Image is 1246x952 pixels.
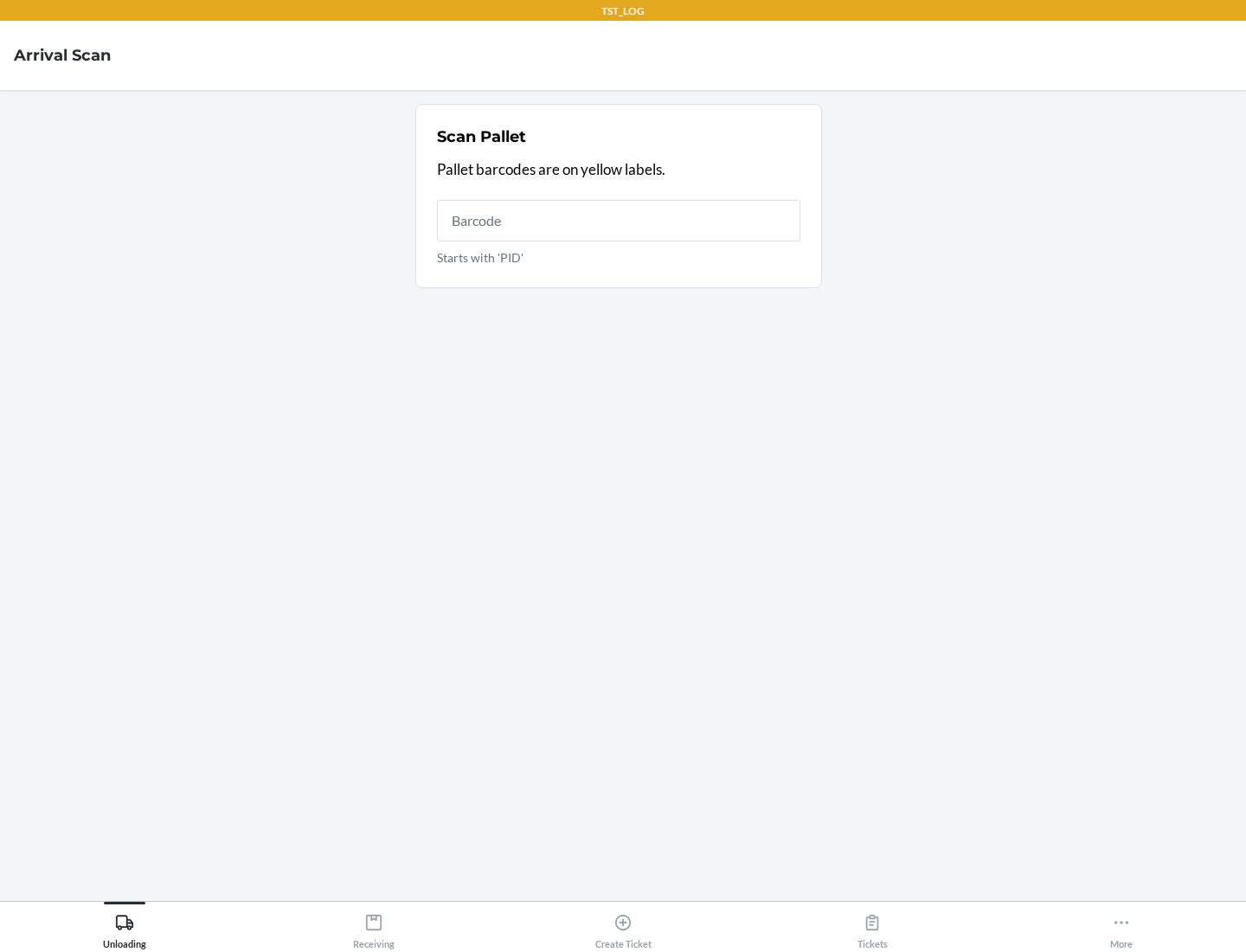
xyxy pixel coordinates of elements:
[437,158,800,181] p: Pallet barcodes are on yellow labels.
[595,906,652,949] div: Create Ticket
[103,906,146,949] div: Unloading
[997,902,1246,949] button: More
[249,902,498,949] button: Receiving
[353,906,395,949] div: Receiving
[437,125,526,148] h2: Scan Pallet
[748,902,997,949] button: Tickets
[601,3,645,19] p: TST_LOG
[498,902,748,949] button: Create Ticket
[437,200,800,241] input: Starts with 'PID'
[857,906,888,949] div: Tickets
[437,248,800,267] p: Starts with 'PID'
[1110,906,1133,949] div: More
[14,44,111,67] h4: Arrival Scan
